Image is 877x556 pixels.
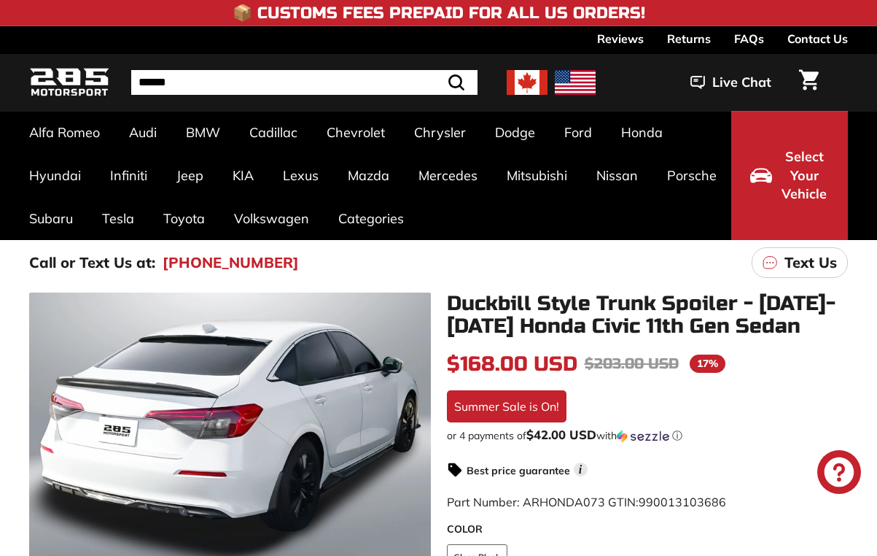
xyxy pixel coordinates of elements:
a: Volkswagen [219,197,324,240]
a: Mercedes [404,154,492,197]
a: [PHONE_NUMBER] [163,252,299,274]
button: Live Chat [671,64,790,101]
span: i [574,463,588,476]
div: or 4 payments of with [447,428,849,443]
span: 990013103686 [639,495,726,509]
a: Jeep [162,154,218,197]
img: Logo_285_Motorsport_areodynamics_components [29,66,109,100]
a: Text Us [752,247,848,278]
a: Infiniti [96,154,162,197]
h4: 📦 Customs Fees Prepaid for All US Orders! [233,4,645,22]
span: $168.00 USD [447,352,577,377]
img: Sezzle [617,430,669,443]
a: Contact Us [787,26,848,51]
span: $203.00 USD [585,355,679,373]
strong: Best price guarantee [467,464,570,477]
p: Call or Text Us at: [29,252,155,274]
span: Select Your Vehicle [779,147,829,204]
a: Subaru [15,197,87,240]
a: Lexus [268,154,333,197]
a: Cadillac [235,111,312,154]
span: 17% [690,355,725,373]
a: BMW [171,111,235,154]
a: Chevrolet [312,111,399,154]
a: Mazda [333,154,404,197]
a: Ford [550,111,607,154]
a: Categories [324,197,418,240]
a: Alfa Romeo [15,111,114,154]
a: Mitsubishi [492,154,582,197]
inbox-online-store-chat: Shopify online store chat [813,450,865,498]
a: Dodge [480,111,550,154]
a: Chrysler [399,111,480,154]
a: Nissan [582,154,652,197]
a: Honda [607,111,677,154]
a: Returns [667,26,711,51]
label: COLOR [447,522,849,537]
a: Porsche [652,154,731,197]
a: FAQs [734,26,764,51]
span: Part Number: ARHONDA073 GTIN: [447,495,726,509]
a: Toyota [149,197,219,240]
div: or 4 payments of$42.00 USDwithSezzle Click to learn more about Sezzle [447,428,849,443]
a: Reviews [597,26,644,51]
p: Text Us [784,252,837,274]
div: Summer Sale is On! [447,390,566,422]
span: $42.00 USD [526,427,596,442]
a: Tesla [87,197,149,240]
a: KIA [218,154,268,197]
a: Hyundai [15,154,96,197]
input: Search [131,70,478,95]
span: Live Chat [712,73,771,92]
h1: Duckbill Style Trunk Spoiler - [DATE]-[DATE] Honda Civic 11th Gen Sedan [447,293,849,338]
a: Audi [114,111,171,154]
button: Select Your Vehicle [731,111,848,240]
a: Cart [790,58,827,107]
